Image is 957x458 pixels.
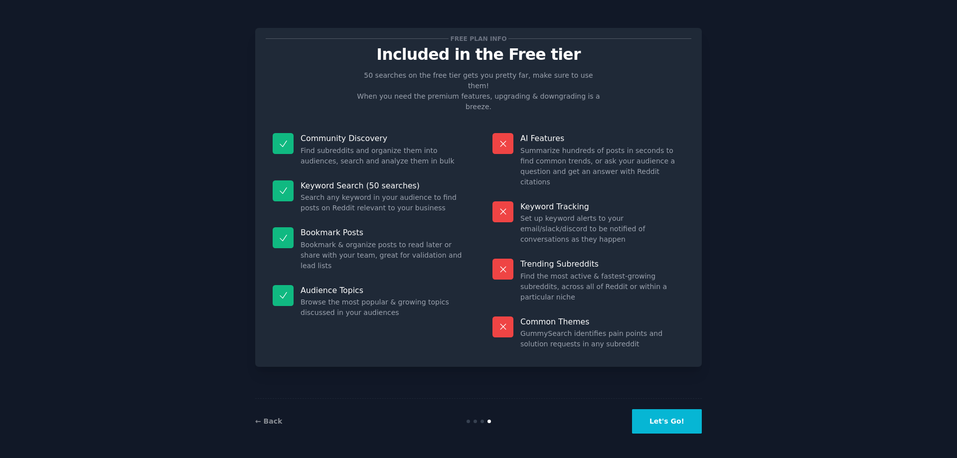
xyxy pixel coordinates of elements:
p: 50 searches on the free tier gets you pretty far, make sure to use them! When you need the premiu... [353,70,604,112]
dd: Find subreddits and organize them into audiences, search and analyze them in bulk [301,146,465,166]
a: ← Back [255,417,282,425]
dd: Browse the most popular & growing topics discussed in your audiences [301,297,465,318]
dd: Find the most active & fastest-growing subreddits, across all of Reddit or within a particular niche [520,271,684,303]
dd: Set up keyword alerts to your email/slack/discord to be notified of conversations as they happen [520,213,684,245]
p: Bookmark Posts [301,227,465,238]
dd: Search any keyword in your audience to find posts on Reddit relevant to your business [301,192,465,213]
p: Included in the Free tier [266,46,691,63]
p: Audience Topics [301,285,465,296]
p: AI Features [520,133,684,144]
span: Free plan info [449,33,508,44]
p: Trending Subreddits [520,259,684,269]
dd: GummySearch identifies pain points and solution requests in any subreddit [520,328,684,349]
dd: Bookmark & organize posts to read later or share with your team, great for validation and lead lists [301,240,465,271]
p: Keyword Tracking [520,201,684,212]
button: Let's Go! [632,409,702,434]
p: Community Discovery [301,133,465,144]
dd: Summarize hundreds of posts in seconds to find common trends, or ask your audience a question and... [520,146,684,187]
p: Keyword Search (50 searches) [301,180,465,191]
p: Common Themes [520,316,684,327]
